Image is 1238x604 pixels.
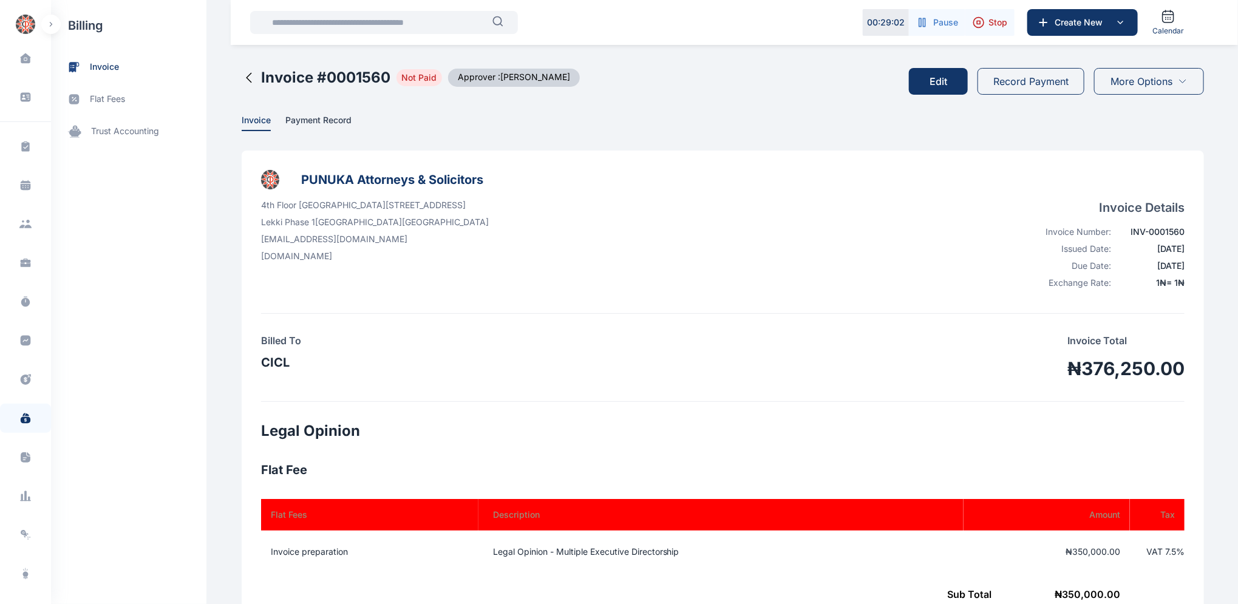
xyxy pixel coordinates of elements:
div: INV-0001560 [1118,226,1185,238]
span: Approver : [PERSON_NAME] [448,69,580,87]
span: Create New [1050,16,1113,29]
span: Pause [933,16,958,29]
p: 00 : 29 : 02 [867,16,905,29]
h3: PUNUKA Attorneys & Solicitors [301,170,483,189]
td: VAT 7.5 % [1130,531,1185,573]
h1: ₦376,250.00 [1067,358,1185,379]
th: Flat Fees [261,499,478,531]
h2: Invoice # 0001560 [261,68,390,87]
span: Calendar [1152,26,1184,36]
p: [EMAIL_ADDRESS][DOMAIN_NAME] [261,233,489,245]
button: Edit [909,68,968,95]
th: Description [478,499,964,531]
div: Due Date: [1033,260,1111,272]
button: Pause [909,9,965,36]
a: trust accounting [51,115,206,148]
th: Amount [964,499,1131,531]
span: Not Paid [396,69,442,86]
p: [DOMAIN_NAME] [261,250,489,262]
a: Calendar [1148,4,1189,41]
h2: Legal Opinion [261,421,1185,441]
h3: Flat Fee [261,460,1185,480]
span: Sub Total [947,588,991,600]
p: Lekki Phase 1 [GEOGRAPHIC_DATA] [GEOGRAPHIC_DATA] [261,216,489,228]
div: 1 ₦ = 1 ₦ [1118,277,1185,289]
span: Invoice [242,115,271,127]
a: flat fees [51,83,206,115]
button: Record Payment [978,68,1084,95]
span: Payment Record [285,115,352,127]
a: invoice [51,51,206,83]
a: Record Payment [978,58,1084,104]
span: flat fees [90,93,125,106]
h3: CICL [261,353,301,372]
div: Invoice Number: [1033,226,1111,238]
span: More Options [1111,74,1173,89]
button: Stop [965,9,1015,36]
p: Invoice Total [1067,333,1185,348]
div: [DATE] [1118,243,1185,255]
th: Tax [1130,499,1185,531]
div: Exchange Rate: [1033,277,1111,289]
span: trust accounting [91,125,159,138]
td: Invoice preparation [261,531,478,573]
h4: Invoice Details [1033,199,1185,216]
span: Stop [988,16,1007,29]
td: Legal Opinion - Multiple Executive Directorship [478,531,964,573]
p: 4th Floor [GEOGRAPHIC_DATA][STREET_ADDRESS] [261,199,489,211]
div: Issued Date: [1033,243,1111,255]
td: ₦350,000.00 [964,531,1131,573]
div: [DATE] [1118,260,1185,272]
button: Create New [1027,9,1138,36]
span: invoice [90,61,119,73]
img: businessLogo [261,170,279,189]
a: Edit [909,58,978,104]
h4: Billed To [261,333,301,348]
